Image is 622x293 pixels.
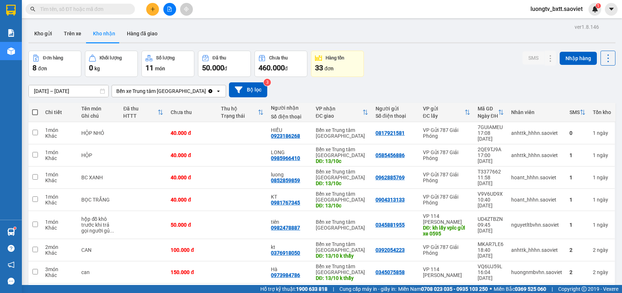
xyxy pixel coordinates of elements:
[597,3,599,8] span: 1
[474,103,508,122] th: Toggle SortBy
[45,177,74,183] div: Khác
[32,63,36,72] span: 8
[45,149,74,155] div: 1 món
[560,52,597,65] button: Nhập hàng
[569,197,586,203] div: 1
[120,103,167,122] th: Toggle SortBy
[376,269,405,275] div: 0345075858
[81,269,116,275] div: can
[608,6,615,12] span: caret-down
[478,113,498,119] div: Ngày ĐH
[141,51,194,77] button: Số lượng11món
[229,82,267,97] button: Bộ lọc
[81,197,116,203] div: BỌC TRẮNG
[85,51,138,77] button: Khối lượng0kg
[116,87,206,95] div: Bến xe Trung tâm [GEOGRAPHIC_DATA]
[316,106,362,112] div: VP nhận
[423,213,470,225] div: VP 114 [PERSON_NAME]
[376,113,416,119] div: Số điện thoại
[167,7,172,12] span: file-add
[45,244,74,250] div: 2 món
[478,197,504,208] div: 10:40 [DATE]
[593,247,611,253] div: 2
[478,169,504,175] div: T3377662
[7,228,15,236] img: warehouse-icon
[45,225,74,231] div: Khác
[376,152,405,158] div: 0585456886
[597,175,608,180] span: ngày
[478,191,504,197] div: V9V6UD9X
[597,269,608,275] span: ngày
[311,51,364,77] button: Hàng tồn33đơn
[478,146,504,152] div: 2QE9TJ9A
[569,152,586,158] div: 1
[43,55,63,60] div: Đơn hàng
[515,286,546,292] strong: 0369 525 060
[271,272,300,278] div: 0973984786
[264,79,271,86] sup: 3
[145,63,153,72] span: 11
[316,219,368,231] div: Bến xe Trung tâm [GEOGRAPHIC_DATA]
[312,103,372,122] th: Toggle SortBy
[217,103,268,122] th: Toggle SortBy
[423,225,470,237] div: DĐ: kh lấy vplc gửi xe 0595
[271,105,308,111] div: Người nhận
[478,106,498,112] div: Mã GD
[494,285,546,293] span: Miền Bắc
[271,172,308,177] div: luong
[110,228,114,234] span: ...
[511,175,562,180] div: hoant_hhhn.saoviet
[593,109,611,115] div: Tồn kho
[478,175,504,186] div: 11:58 [DATE]
[592,6,598,12] img: icon-new-feature
[45,109,74,115] div: Chi tiết
[569,109,580,115] div: SMS
[511,109,562,115] div: Nhân viên
[316,180,368,186] div: DĐ: 13/10c
[478,152,504,164] div: 17:00 [DATE]
[271,127,308,133] div: HIẾU
[316,241,368,253] div: Bến xe Trung tâm [GEOGRAPHIC_DATA]
[423,244,470,256] div: VP Gửi 787 Giải Phóng
[316,253,368,259] div: DĐ: 13/10 k thấy
[315,63,323,72] span: 33
[478,247,504,259] div: 18:40 [DATE]
[478,130,504,142] div: 17:08 [DATE]
[511,247,562,253] div: anhttk_hhhn.saoviet
[45,155,74,161] div: Khác
[156,55,175,60] div: Số lượng
[552,285,553,293] span: |
[207,88,213,94] svg: Clear value
[224,66,227,71] span: đ
[89,63,93,72] span: 0
[316,169,368,180] div: Bến xe Trung tâm [GEOGRAPHIC_DATA]
[180,3,193,16] button: aim
[221,113,258,119] div: Trạng thái
[569,130,586,136] div: 0
[271,225,300,231] div: 0982478887
[316,146,368,158] div: Bến xe Trung tâm [GEOGRAPHIC_DATA]
[30,7,35,12] span: search
[398,285,488,293] span: Miền Nam
[326,55,344,60] div: Hàng tồn
[575,23,599,31] div: ver 1.8.146
[597,197,608,203] span: ngày
[423,194,470,206] div: VP Gửi 787 Giải Phóng
[511,130,562,136] div: anhttk_hhhn.saoviet
[94,66,100,71] span: kg
[171,269,214,275] div: 150.000 đ
[81,222,116,234] div: trước khi trả gọi người gủi gúp
[8,245,15,252] span: question-circle
[597,222,608,228] span: ngày
[100,55,122,60] div: Khối lượng
[419,103,474,122] th: Toggle SortBy
[81,152,116,158] div: HỘP
[123,106,158,112] div: Đã thu
[511,197,562,203] div: hoant_hhhn.saoviet
[423,106,464,112] div: VP gửi
[198,51,251,77] button: Đã thu50.000đ
[593,130,611,136] div: 1
[29,85,108,97] input: Select a date range.
[271,155,300,161] div: 0985966410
